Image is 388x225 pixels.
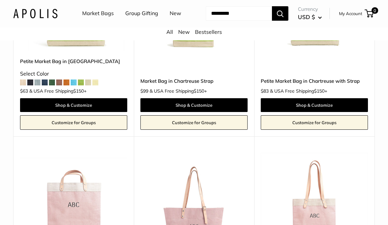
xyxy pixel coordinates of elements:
[339,10,362,18] a: My Account
[261,78,368,85] a: Petite Market Bag in Chartreuse with Strap
[314,88,325,94] span: $150
[270,89,327,94] span: & USA Free Shipping +
[140,78,248,85] a: Market Bag in Chartreuse Strap
[261,116,368,130] a: Customize for Groups
[195,29,222,35] a: Bestsellers
[261,99,368,112] a: Shop & Customize
[194,88,204,94] span: $150
[298,5,322,14] span: Currency
[372,8,378,14] span: 0
[140,99,248,112] a: Shop & Customize
[298,12,322,23] button: USD $
[20,58,127,65] a: Petite Market Bag in [GEOGRAPHIC_DATA]
[13,9,58,18] img: Apolis
[272,7,288,21] button: Search
[29,89,86,94] span: & USA Free Shipping +
[261,88,269,94] span: $83
[298,14,315,21] span: USD $
[170,9,181,19] a: New
[73,88,84,94] span: $150
[150,89,207,94] span: & USA Free Shipping +
[140,88,148,94] span: $99
[206,7,272,21] input: Search...
[82,9,114,19] a: Market Bags
[20,88,28,94] span: $63
[178,29,190,35] a: New
[365,10,374,18] a: 0
[140,116,248,130] a: Customize for Groups
[166,29,173,35] a: All
[20,69,127,79] div: Select Color
[20,99,127,112] a: Shop & Customize
[125,9,158,19] a: Group Gifting
[20,116,127,130] a: Customize for Groups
